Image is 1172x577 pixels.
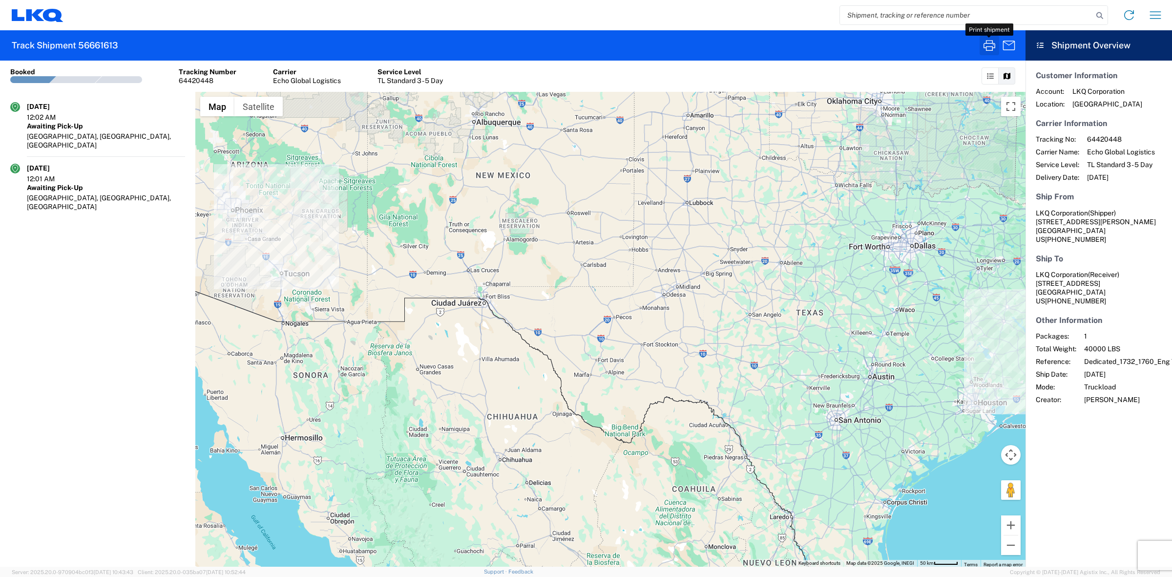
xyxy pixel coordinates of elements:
[179,67,236,76] div: Tracking Number
[27,183,185,192] div: Awaiting Pick-Up
[27,132,185,150] div: [GEOGRAPHIC_DATA], [GEOGRAPHIC_DATA], [GEOGRAPHIC_DATA]
[138,569,246,575] span: Client: 2025.20.0-035ba07
[1088,209,1116,217] span: (Shipper)
[508,569,533,575] a: Feedback
[1088,271,1119,278] span: (Receiver)
[27,113,76,122] div: 12:02 AM
[1001,535,1021,555] button: Zoom out
[1087,135,1155,144] span: 64420448
[1087,160,1155,169] span: TL Standard 3 - 5 Day
[1036,192,1162,201] h5: Ship From
[179,76,236,85] div: 64420448
[12,569,133,575] span: Server: 2025.20.0-970904bc0f3
[1036,209,1088,217] span: LKQ Corporation
[206,569,246,575] span: [DATE] 10:52:44
[1025,30,1172,61] header: Shipment Overview
[1036,357,1076,366] span: Reference:
[484,569,508,575] a: Support
[1036,395,1076,404] span: Creator:
[94,569,133,575] span: [DATE] 10:43:43
[798,560,840,567] button: Keyboard shortcuts
[920,560,934,566] span: 50 km
[273,67,341,76] div: Carrier
[10,67,35,76] div: Booked
[1036,135,1079,144] span: Tracking No:
[198,554,230,567] img: Google
[1036,370,1076,379] span: Ship Date:
[1036,270,1162,305] address: [GEOGRAPHIC_DATA] US
[1036,209,1162,244] address: [GEOGRAPHIC_DATA] US
[12,40,118,51] h2: Track Shipment 56661613
[1036,71,1162,80] h5: Customer Information
[846,560,914,566] span: Map data ©2025 Google, INEGI
[1036,344,1076,353] span: Total Weight:
[1001,445,1021,465] button: Map camera controls
[1036,119,1162,128] h5: Carrier Information
[917,560,961,567] button: Map Scale: 50 km per 46 pixels
[1036,148,1079,156] span: Carrier Name:
[273,76,341,85] div: Echo Global Logistics
[27,193,185,211] div: [GEOGRAPHIC_DATA], [GEOGRAPHIC_DATA], [GEOGRAPHIC_DATA]
[1072,87,1142,96] span: LKQ Corporation
[377,76,443,85] div: TL Standard 3 - 5 Day
[27,122,185,130] div: Awaiting Pick-Up
[1036,218,1156,226] span: [STREET_ADDRESS][PERSON_NAME]
[1036,271,1119,287] span: LKQ Corporation [STREET_ADDRESS]
[1001,480,1021,500] button: Drag Pegman onto the map to open Street View
[27,174,76,183] div: 12:01 AM
[1036,332,1076,341] span: Packages:
[198,554,230,567] a: Open this area in Google Maps (opens a new window)
[1087,148,1155,156] span: Echo Global Logistics
[840,6,1093,24] input: Shipment, tracking or reference number
[1087,173,1155,182] span: [DATE]
[1001,97,1021,116] button: Toggle fullscreen view
[1036,100,1065,108] span: Location:
[1072,100,1142,108] span: [GEOGRAPHIC_DATA]
[1045,297,1106,305] span: [PHONE_NUMBER]
[27,164,76,172] div: [DATE]
[1001,515,1021,535] button: Zoom in
[1045,235,1106,243] span: [PHONE_NUMBER]
[200,97,234,116] button: Show street map
[1036,173,1079,182] span: Delivery Date:
[1010,568,1160,577] span: Copyright © [DATE]-[DATE] Agistix Inc., All Rights Reserved
[984,562,1023,567] a: Report a map error
[27,102,76,111] div: [DATE]
[1036,383,1076,391] span: Mode:
[234,97,283,116] button: Show satellite imagery
[377,67,443,76] div: Service Level
[1036,87,1065,96] span: Account:
[1036,160,1079,169] span: Service Level:
[964,562,978,567] a: Terms
[1036,254,1162,263] h5: Ship To
[1036,316,1162,325] h5: Other Information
